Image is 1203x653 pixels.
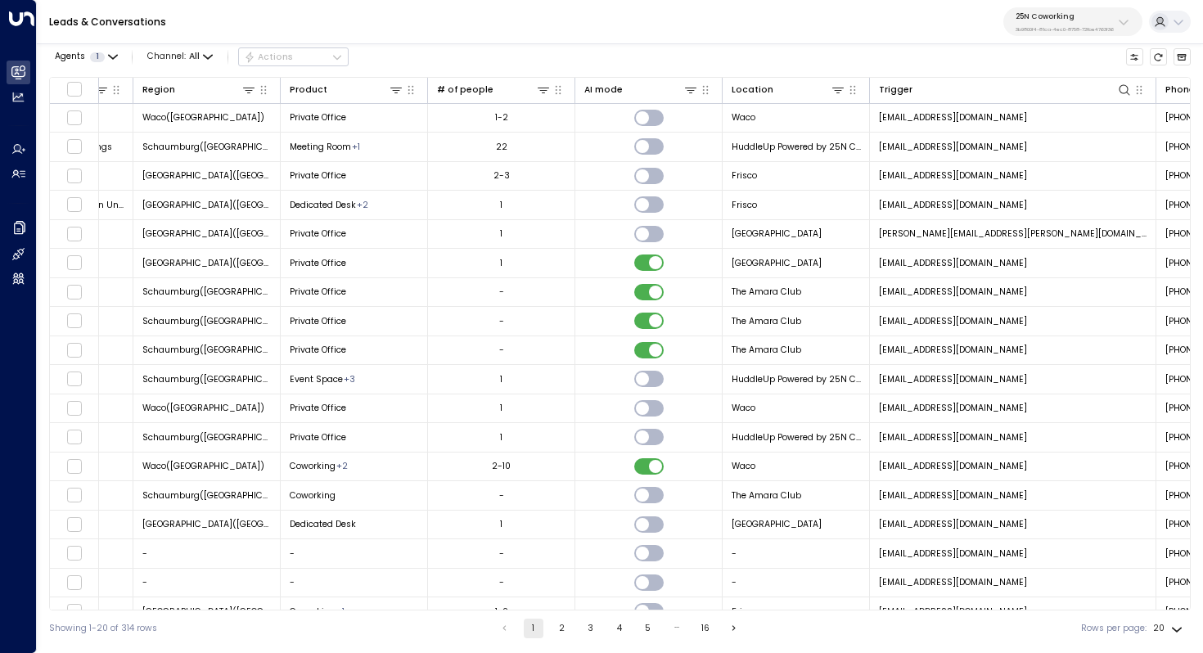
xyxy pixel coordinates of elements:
span: The Amara Club [732,286,801,298]
span: All [189,52,200,61]
button: Go to page 5 [638,619,658,638]
a: Leads & Conversations [49,15,166,29]
button: page 1 [524,619,543,638]
div: Private Office [336,606,345,618]
div: 1 [500,373,502,385]
span: Private Office [290,227,346,240]
span: Waco(TX) [142,460,264,472]
span: Toggle select row [66,372,82,387]
span: Private Office [290,169,346,182]
span: Toggle select all [66,81,82,97]
span: Geneva [732,518,822,530]
span: Toggle select row [66,197,82,213]
div: Phone [1165,83,1195,97]
div: Product [290,82,404,97]
div: AI mode [584,83,623,97]
p: 25N Coworking [1016,11,1114,21]
span: Toggle select row [66,604,82,619]
div: Location [732,82,846,97]
span: Private Office [290,286,346,298]
div: Private Office [352,141,360,153]
button: Go to page 3 [581,619,601,638]
p: 3b9800f4-81ca-4ec0-8758-72fbe4763f36 [1016,26,1114,33]
span: Private Office [290,431,346,444]
span: noreply@notifications.hubspot.com [879,199,1027,211]
div: 1 [500,199,502,211]
nav: pagination navigation [494,619,745,638]
td: - [133,539,281,568]
span: Waco [732,402,755,414]
span: Toggle select row [66,488,82,503]
div: … [667,619,687,638]
span: Geneva(IL) [142,518,272,530]
div: 1 [500,257,502,269]
span: Toggle select row [66,284,82,299]
div: AI mode [584,82,699,97]
span: noreply@notifications.hubspot.com [879,373,1027,385]
span: Refresh [1150,48,1168,66]
span: noreply@notifications.hubspot.com [879,431,1027,444]
span: Coworking [290,460,336,472]
span: The Amara Club [732,315,801,327]
span: Private Office [290,257,346,269]
span: Toggle select row [66,139,82,155]
div: Button group with a nested menu [238,47,349,67]
div: - [499,547,504,560]
td: - [133,569,281,597]
label: Rows per page: [1081,622,1147,635]
span: Frisco [732,606,757,618]
div: Location [732,83,773,97]
span: HuddleUp Powered by 25N Coworking [732,431,861,444]
td: - [723,539,870,568]
span: noreply@notifications.hubspot.com [879,169,1027,182]
span: Toggle select row [66,574,82,590]
span: Waco(TX) [142,111,264,124]
span: noreply@notifications.hubspot.com [879,547,1027,560]
span: noreply@notifications.hubspot.com [879,286,1027,298]
span: Waco(TX) [142,402,264,414]
span: Buffalo Grove [732,227,822,240]
span: noreply@notifications.hubspot.com [879,344,1027,356]
span: Schaumburg(IL) [142,373,272,385]
span: HuddleUp Powered by 25N Coworking [732,373,861,385]
span: Schaumburg(IL) [142,141,272,153]
span: Toggle select row [66,400,82,416]
div: - [499,344,504,356]
span: Frisco(TX) [142,199,272,211]
span: noreply@notifications.hubspot.com [879,606,1027,618]
div: Region [142,82,257,97]
button: Go to page 2 [552,619,572,638]
td: - [281,539,428,568]
span: russ.sher@comcast.net [879,227,1147,240]
span: noreply@notifications.hubspot.com [879,111,1027,124]
span: Toggle select row [66,458,82,474]
span: Toggle select row [66,226,82,241]
div: 1-2 [495,606,508,618]
span: noreply@notifications.hubspot.com [879,489,1027,502]
span: Private Office [290,111,346,124]
span: noreply@notifications.hubspot.com [879,141,1027,153]
button: Go to page 4 [610,619,629,638]
button: Actions [238,47,349,67]
span: Private Office [290,344,346,356]
span: Dedicated Desk [290,199,356,211]
span: Schaumburg(IL) [142,344,272,356]
div: 1 [500,518,502,530]
div: 1-2 [495,111,508,124]
div: Region [142,83,175,97]
div: Meeting Room,Meeting Room / Event Space,Private Office [344,373,355,385]
span: Frisco [732,169,757,182]
button: Customize [1126,48,1144,66]
div: # of people [437,83,493,97]
span: Toggle select row [66,342,82,358]
span: Buffalo Grove(IL) [142,257,272,269]
div: Showing 1-20 of 314 rows [49,622,157,635]
span: Waco [732,460,755,472]
span: Buffalo Grove(IL) [142,227,272,240]
div: Meeting Room,Private Office [336,460,348,472]
button: 25N Coworking3b9800f4-81ca-4ec0-8758-72fbe4763f36 [1003,7,1142,36]
td: - [723,569,870,597]
div: Meeting Room,Private Office [357,199,368,211]
span: Agents [55,52,85,61]
div: Trigger [879,83,912,97]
